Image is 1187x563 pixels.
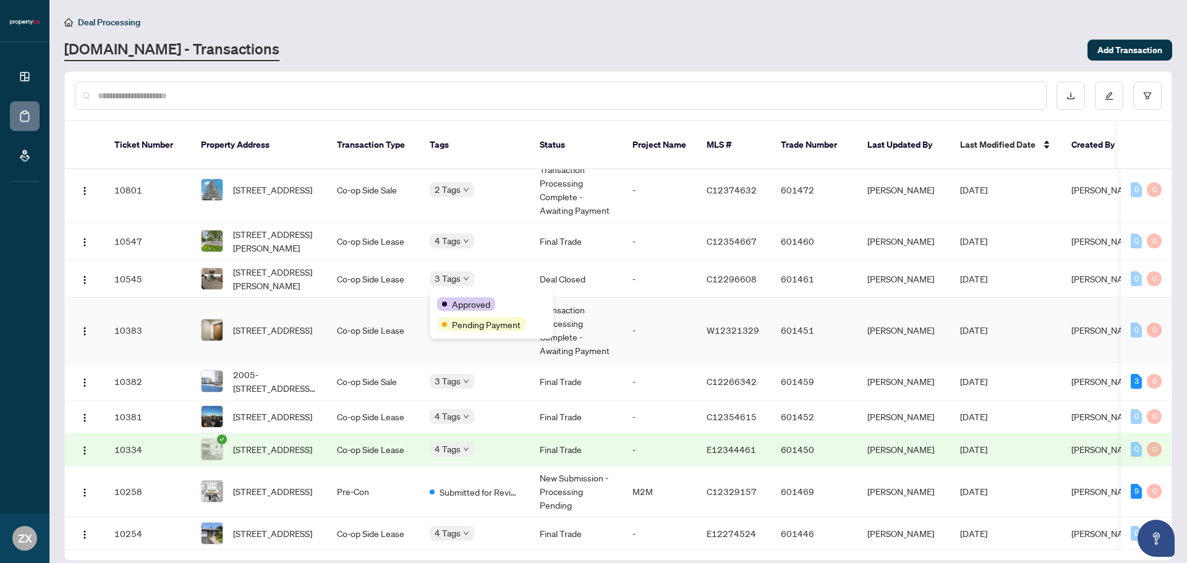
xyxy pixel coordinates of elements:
td: - [623,517,697,550]
span: [PERSON_NAME] [1071,411,1138,422]
img: thumbnail-img [202,439,223,460]
img: Logo [80,530,90,540]
span: [STREET_ADDRESS] [233,410,312,423]
span: [STREET_ADDRESS] [233,527,312,540]
button: edit [1095,82,1123,110]
span: C12354667 [707,235,757,247]
th: Last Modified Date [950,121,1061,169]
span: [DATE] [960,444,987,455]
button: Logo [75,320,95,340]
span: [DATE] [960,486,987,497]
span: down [463,276,469,282]
td: Co-op Side Lease [327,298,420,363]
button: Logo [75,407,95,426]
span: 4 Tags [435,526,461,540]
a: [DOMAIN_NAME] - Transactions [64,39,279,61]
td: Deal Closed [530,260,623,298]
td: - [623,298,697,363]
td: - [623,433,697,466]
span: Pending Payment [452,318,521,331]
span: Approved [452,297,490,311]
td: 10334 [104,433,191,466]
span: [PERSON_NAME] [1071,444,1138,455]
td: Co-op Side Lease [327,433,420,466]
span: home [64,18,73,27]
td: [PERSON_NAME] [857,222,950,260]
td: - [623,222,697,260]
button: Logo [75,231,95,251]
td: Transaction Processing Complete - Awaiting Payment [530,298,623,363]
td: Co-op Side Lease [327,222,420,260]
div: 0 [1131,271,1142,286]
span: 4 Tags [435,234,461,248]
div: 0 [1147,234,1162,248]
div: 0 [1131,442,1142,457]
span: down [463,530,469,536]
span: C12296608 [707,273,757,284]
span: [STREET_ADDRESS] [233,485,312,498]
td: Co-op Side Sale [327,158,420,222]
div: 0 [1147,374,1162,389]
span: check-circle [217,434,227,444]
button: download [1057,82,1085,110]
td: [PERSON_NAME] [857,517,950,550]
img: thumbnail-img [202,406,223,427]
div: 9 [1131,484,1142,499]
td: Final Trade [530,517,623,550]
img: thumbnail-img [202,523,223,544]
span: [PERSON_NAME] [1071,235,1138,247]
td: Final Trade [530,363,623,400]
span: down [463,446,469,452]
th: Created By [1061,121,1136,169]
td: 10545 [104,260,191,298]
span: [DATE] [960,235,987,247]
span: Deal Processing [78,17,140,28]
span: [DATE] [960,184,987,195]
span: 4 Tags [435,409,461,423]
img: thumbnail-img [202,320,223,341]
th: Ticket Number [104,121,191,169]
td: Pre-Con [327,466,420,517]
th: Status [530,121,623,169]
span: [DATE] [960,376,987,387]
img: Logo [80,186,90,196]
span: [PERSON_NAME] [1071,486,1138,497]
td: 10547 [104,222,191,260]
td: - [623,158,697,222]
span: down [463,238,469,244]
div: 0 [1131,526,1142,541]
td: 601451 [771,298,857,363]
span: filter [1143,91,1152,100]
img: thumbnail-img [202,371,223,392]
td: Final Trade [530,222,623,260]
span: [STREET_ADDRESS] [233,442,312,456]
div: 0 [1131,182,1142,197]
td: 601459 [771,363,857,400]
th: Trade Number [771,121,857,169]
span: [PERSON_NAME] [1071,376,1138,387]
td: Co-op Side Sale [327,363,420,400]
button: Logo [75,523,95,543]
td: 10254 [104,517,191,550]
td: Co-op Side Lease [327,517,420,550]
td: 601452 [771,400,857,433]
button: Logo [75,180,95,200]
td: Transaction Processing Complete - Awaiting Payment [530,158,623,222]
th: MLS # [697,121,771,169]
td: New Submission - Processing Pending [530,466,623,517]
img: thumbnail-img [202,179,223,200]
td: - [623,400,697,433]
th: Transaction Type [327,121,420,169]
td: 10382 [104,363,191,400]
td: - [623,363,697,400]
button: Add Transaction [1087,40,1172,61]
button: filter [1133,82,1162,110]
span: [STREET_ADDRESS][PERSON_NAME] [233,227,317,255]
span: Submitted for Review [440,485,520,499]
span: 2005-[STREET_ADDRESS][PERSON_NAME] [233,368,317,395]
span: W12321329 [707,324,759,336]
span: 3 Tags [435,374,461,388]
span: edit [1105,91,1113,100]
span: [PERSON_NAME] [1071,324,1138,336]
img: Logo [80,446,90,455]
